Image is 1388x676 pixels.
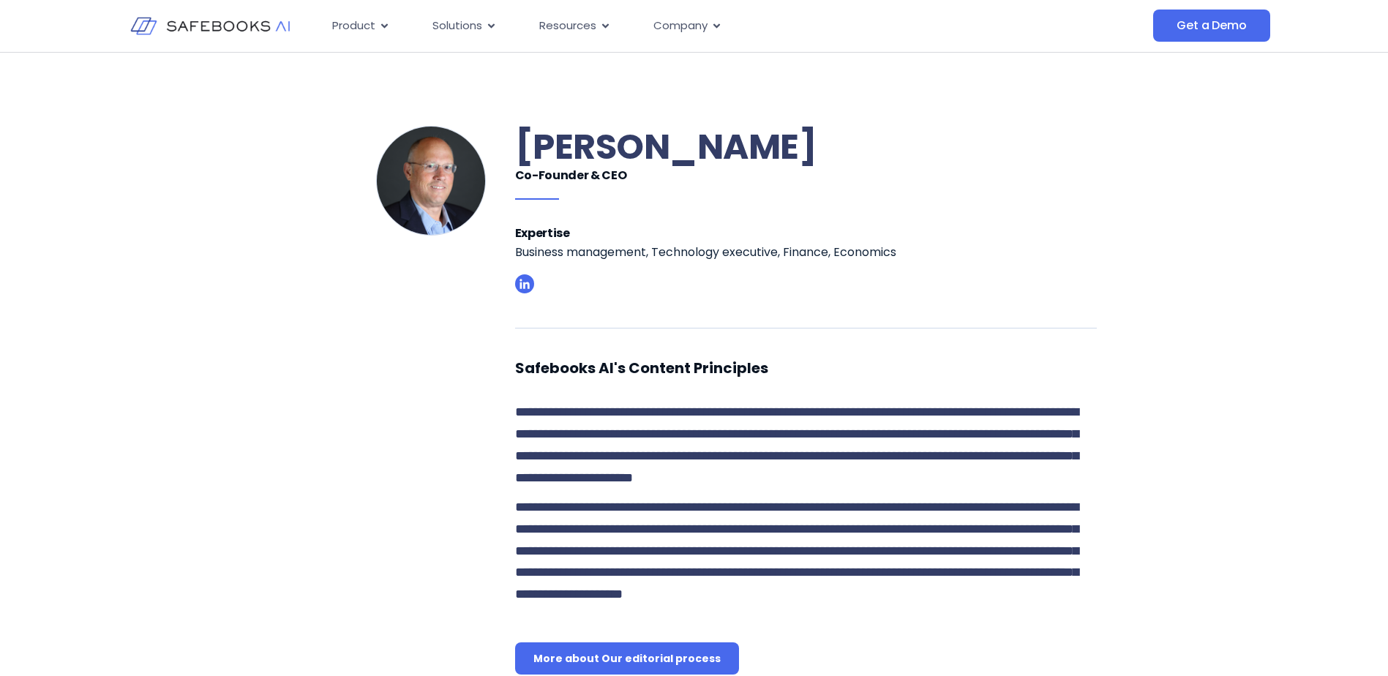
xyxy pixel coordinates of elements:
[653,18,708,34] span: Company
[432,18,482,34] span: Solutions
[332,18,375,34] span: Product
[1177,18,1246,33] span: Get a Demo
[515,222,1097,245] h6: Expertise
[377,127,485,235] img: Ahikam Kaufman
[515,168,1097,184] h6: Co-Founder & CEO
[320,12,1007,40] div: Menu Toggle
[515,358,1097,378] h4: Safebooks AI's Content Principles
[1153,10,1269,42] a: Get a Demo
[320,12,1007,40] nav: Menu
[515,126,1097,168] h1: [PERSON_NAME]
[515,642,739,675] a: More about Our editorial process
[539,18,596,34] span: Resources
[515,245,1097,260] p: Business management, Technology executive, Finance, Economics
